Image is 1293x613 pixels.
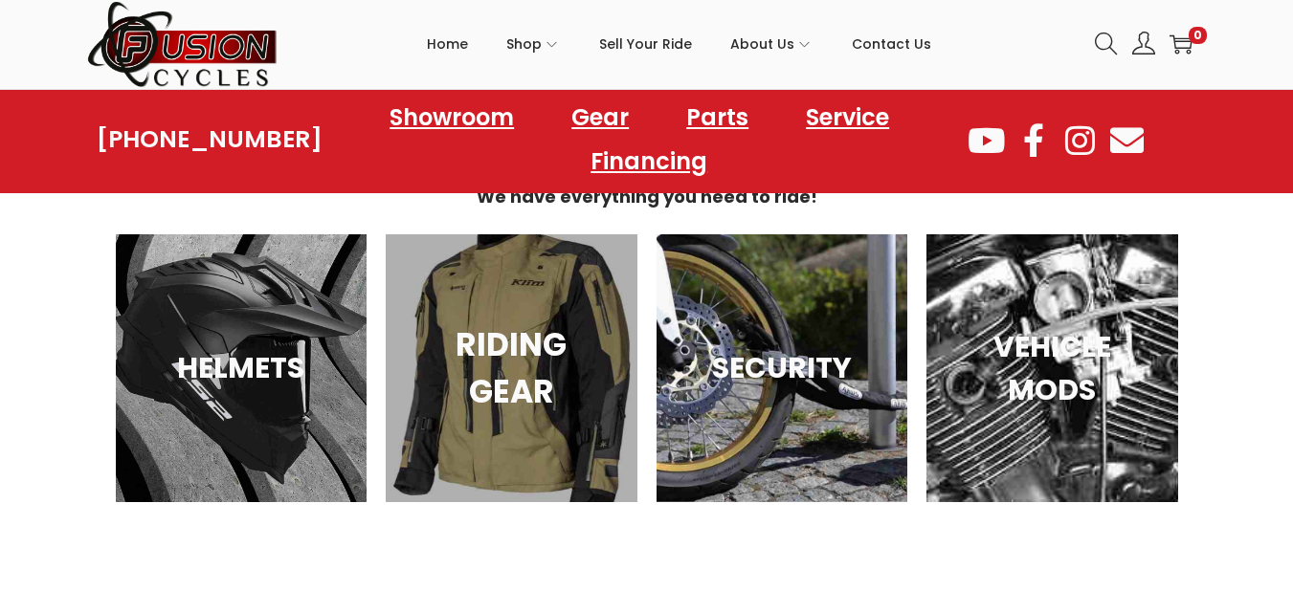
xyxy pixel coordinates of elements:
[852,20,931,68] span: Contact Us
[116,234,368,502] a: HELMETS
[960,325,1145,411] h3: VEHICLE MODS
[323,96,965,184] nav: Menu
[599,1,692,87] a: Sell Your Ride
[279,1,1081,87] nav: Primary navigation
[97,126,323,153] a: [PHONE_NUMBER]
[506,20,542,68] span: Shop
[410,320,613,415] h3: RIDING GEAR
[427,1,468,87] a: Home
[370,96,533,140] a: Showroom
[506,1,561,87] a: Shop
[386,234,637,502] a: RIDING GEAR
[552,96,648,140] a: Gear
[667,96,768,140] a: Parts
[657,234,908,502] a: SECURITY
[571,140,726,184] a: Financing
[1170,33,1193,55] a: 0
[730,1,814,87] a: About Us
[427,20,468,68] span: Home
[852,1,931,87] a: Contact Us
[926,234,1178,502] a: VEHICLE MODS
[106,188,1188,206] h6: We have everything you need to ride!
[690,346,875,389] h3: SECURITY
[730,20,794,68] span: About Us
[149,346,334,389] h3: HELMETS
[599,20,692,68] span: Sell Your Ride
[787,96,908,140] a: Service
